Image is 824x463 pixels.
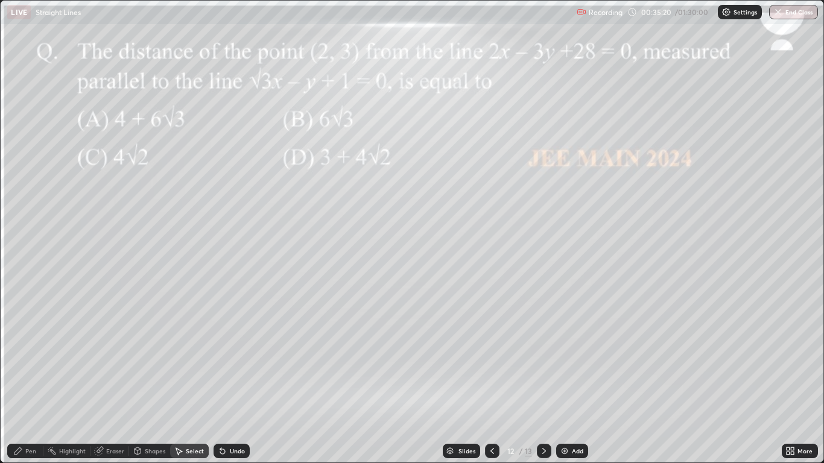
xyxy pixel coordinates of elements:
[230,448,245,454] div: Undo
[106,448,124,454] div: Eraser
[525,446,532,456] div: 13
[589,8,623,17] p: Recording
[458,448,475,454] div: Slides
[519,447,522,455] div: /
[145,448,165,454] div: Shapes
[560,446,569,456] img: add-slide-button
[769,5,818,19] button: End Class
[186,448,204,454] div: Select
[25,448,36,454] div: Pen
[721,7,731,17] img: class-settings-icons
[797,448,813,454] div: More
[59,448,86,454] div: Highlight
[504,447,516,455] div: 12
[773,7,783,17] img: end-class-cross
[36,7,81,17] p: Straight Lines
[577,7,586,17] img: recording.375f2c34.svg
[572,448,583,454] div: Add
[11,7,27,17] p: LIVE
[734,9,757,15] p: Settings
